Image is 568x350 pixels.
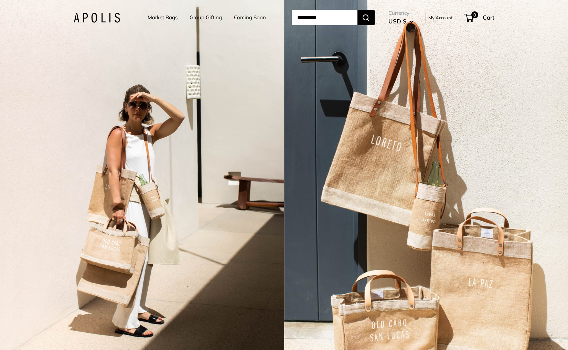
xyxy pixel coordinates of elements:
a: Group Gifting [190,13,222,22]
a: 0 Cart [465,12,494,23]
a: Market Bags [148,13,178,22]
img: Apolis [74,13,120,23]
span: Cart [483,14,494,21]
span: 0 [471,11,478,18]
span: USD $ [388,18,406,25]
a: Coming Soon [234,13,266,22]
button: USD $ [388,16,414,27]
input: Search... [292,10,357,25]
span: Currency [388,8,414,18]
a: My Account [428,13,453,22]
button: Search [357,10,375,25]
